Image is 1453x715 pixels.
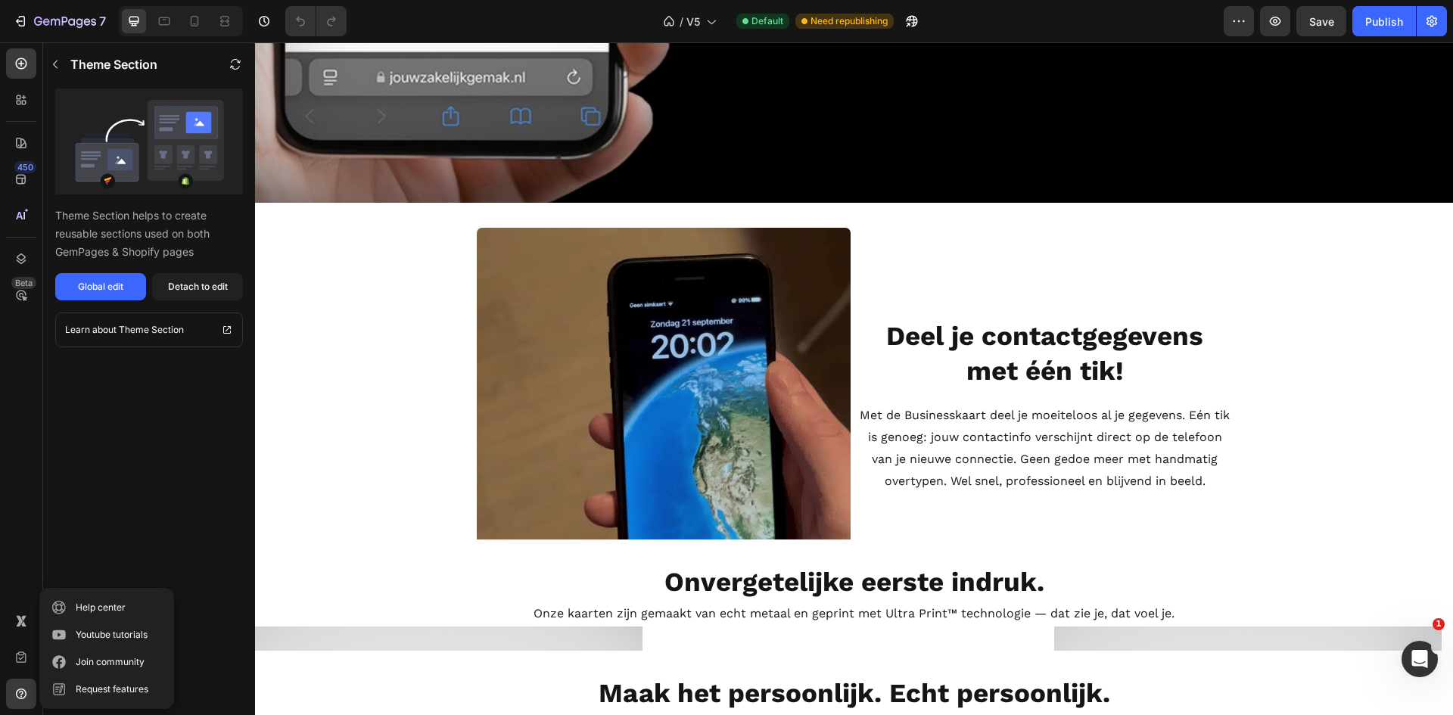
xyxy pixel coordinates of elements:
div: 450 [14,161,36,173]
a: Request features [45,676,168,703]
div: Youtube tutorials [76,627,148,642]
button: Save [1296,6,1346,36]
a: Youtube tutorials [45,621,168,648]
strong: Deel je contactgegevens met één tik! [631,278,948,344]
p: Voeg links toe, wissel foto's, update je functie – in een paar klikken. [2,671,1196,693]
div: Undo/Redo [285,6,347,36]
div: Detach to edit [168,280,228,294]
p: Theme Section helps to create reusable sections used on both GemPages & Shopify pages [55,207,243,261]
p: 7 [99,12,106,30]
a: Help center [45,594,168,621]
button: Global edit [55,273,146,300]
p: Learn about [65,322,117,337]
span: 1 [1433,618,1445,630]
p: Onze kaarten zijn gemaakt van echt metaal en geprint met Ultra Print™ technologie — dat zie je, d... [2,561,1196,583]
p: Theme Section [119,322,184,337]
div: Publish [1365,14,1403,30]
p: Met de Businesskaart deel je moeiteloos al je gegevens. Eén tik is genoeg: jouw contactinfo versc... [604,362,976,449]
button: Detach to edit [152,273,243,300]
div: Join community [76,654,145,670]
div: Global edit [78,280,123,294]
p: Theme Section [70,55,157,73]
div: Help center [76,600,126,615]
a: Learn about Theme Section [55,312,243,347]
span: Save [1309,15,1334,28]
span: / [680,14,683,30]
iframe: Intercom live chat [1402,641,1438,677]
div: Beta [11,277,36,289]
img: gempages_539322520352850730-1231864b-73a0-44d4-8e6f-5b2438f1353d.webp [221,185,596,560]
a: Join community [45,648,168,676]
span: Need republishing [811,14,888,28]
iframe: Design area [255,42,1453,715]
button: 7 [6,6,113,36]
span: V5 [686,14,700,30]
button: Publish [1352,6,1416,36]
div: Request features [76,682,148,697]
span: Default [751,14,783,28]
